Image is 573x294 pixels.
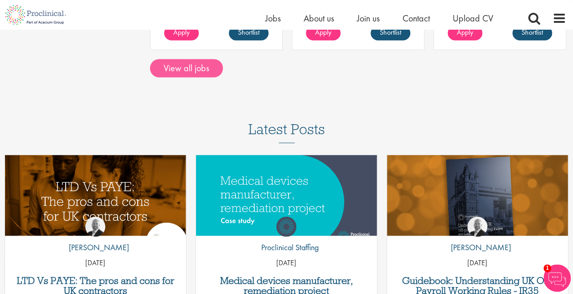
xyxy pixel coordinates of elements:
[196,257,377,268] p: [DATE]
[276,216,296,236] img: Proclinical Staffing
[5,257,186,268] p: [DATE]
[315,27,331,37] span: Apply
[164,26,199,40] a: Apply
[254,216,319,257] a: Proclinical Staffing Proclinical Staffing
[403,12,430,24] a: Contact
[85,216,105,236] img: Sean Moran
[229,26,268,40] a: Shortlist
[306,26,341,40] a: Apply
[254,241,319,253] p: Proclinical Staffing
[150,59,223,77] a: View all jobs
[62,241,129,253] p: [PERSON_NAME]
[248,121,325,143] h3: Latest Posts
[265,12,281,24] a: Jobs
[387,155,568,251] img: Understanding IR35 2020 - Guidebook Life Sciences
[387,257,568,268] p: [DATE]
[5,155,186,249] img: LTD Vs PAYE pros and cons for UK contractors
[371,26,410,40] a: Shortlist
[304,12,334,24] a: About us
[387,155,568,236] a: Link to a post
[173,27,190,37] span: Apply
[448,26,482,40] a: Apply
[543,264,571,292] img: Chatbot
[543,264,551,272] span: 1
[467,216,487,236] img: Sean Moran
[5,155,186,236] a: Link to a post
[357,12,380,24] a: Join us
[444,216,511,257] a: Sean Moran [PERSON_NAME]
[453,12,493,24] a: Upload CV
[512,26,552,40] a: Shortlist
[457,27,473,37] span: Apply
[444,241,511,253] p: [PERSON_NAME]
[196,155,377,236] a: Link to a post
[62,216,129,257] a: Sean Moran [PERSON_NAME]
